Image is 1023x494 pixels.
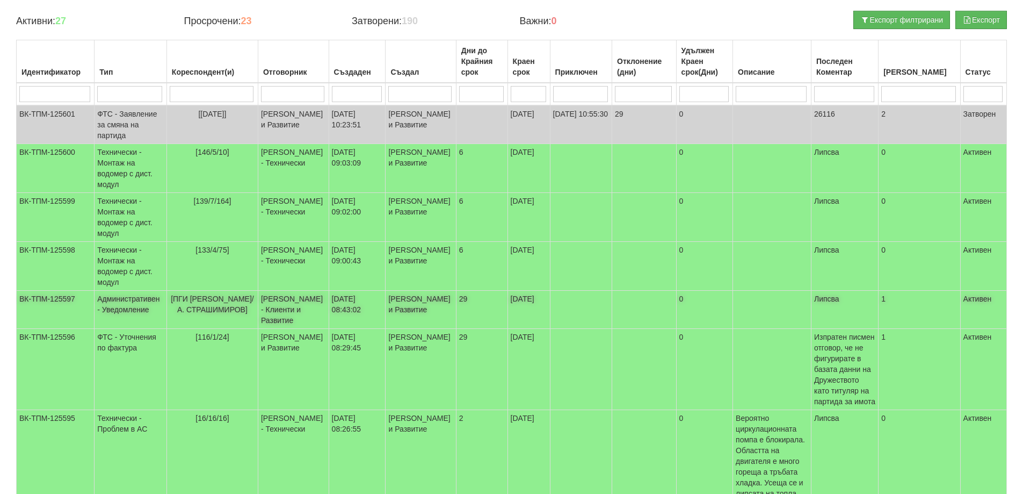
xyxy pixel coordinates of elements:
[814,148,839,156] span: Липсва
[960,105,1006,144] td: Затворен
[814,246,839,254] span: Липсва
[552,16,557,26] b: 0
[55,16,66,26] b: 27
[459,43,505,80] div: Дни до Крайния срок
[507,291,550,329] td: [DATE]
[17,329,95,410] td: ВК-ТПМ-125596
[17,291,95,329] td: ВК-ТПМ-125597
[17,193,95,242] td: ВК-ТПМ-125599
[612,40,677,83] th: Отклонение (дни): No sort applied, activate to apply an ascending sort
[193,197,231,205] span: [139/7/164]
[507,40,550,83] th: Краен срок: No sort applied, activate to apply an ascending sort
[261,65,326,80] div: Отговорник
[612,105,677,144] td: 29
[386,193,456,242] td: [PERSON_NAME] и Развитие
[676,193,733,242] td: 0
[507,144,550,193] td: [DATE]
[95,144,167,193] td: Технически - Монтаж на водомер с дист. модул
[195,246,229,254] span: [133/4/75]
[879,329,960,410] td: 1
[258,291,329,329] td: [PERSON_NAME] - Клиенти и Развитие
[17,144,95,193] td: ВК-ТПМ-125600
[95,193,167,242] td: Технически - Монтаж на водомер с дист. модул
[97,65,164,80] div: Тип
[879,144,960,193] td: 0
[676,144,733,193] td: 0
[879,105,960,144] td: 2
[459,246,463,254] span: 6
[386,40,456,83] th: Създал: No sort applied, activate to apply an ascending sort
[332,65,383,80] div: Създаден
[814,110,835,118] span: 26116
[960,144,1006,193] td: Активен
[329,144,386,193] td: [DATE] 09:03:09
[853,11,950,29] button: Експорт филтрирани
[402,16,418,26] b: 190
[814,414,839,423] span: Липсва
[184,16,335,27] h4: Просрочени:
[171,295,254,314] span: [ПГИ [PERSON_NAME]/А. СТРАШИМИРОВ]
[386,242,456,291] td: [PERSON_NAME] и Развитие
[329,242,386,291] td: [DATE] 09:00:43
[170,65,255,80] div: Кореспондент(и)
[258,40,329,83] th: Отговорник: No sort applied, activate to apply an ascending sort
[511,54,547,80] div: Краен срок
[960,242,1006,291] td: Активен
[960,40,1006,83] th: Статус: No sort applied, activate to apply an ascending sort
[386,329,456,410] td: [PERSON_NAME] и Развитие
[386,105,456,144] td: [PERSON_NAME] и Развитие
[679,43,730,80] div: Удължен Краен срок(Дни)
[550,40,612,83] th: Приключен: No sort applied, activate to apply an ascending sort
[963,65,1004,80] div: Статус
[95,291,167,329] td: Административен - Уведомление
[195,148,229,156] span: [146/5/10]
[879,193,960,242] td: 0
[388,65,453,80] div: Създал
[198,110,226,118] span: [[DATE]]
[736,65,808,80] div: Описание
[879,40,960,83] th: Брой Файлове: No sort applied, activate to apply an ascending sort
[459,197,463,205] span: 6
[955,11,1007,29] button: Експорт
[507,242,550,291] td: [DATE]
[352,16,503,27] h4: Затворени:
[459,333,468,341] span: 29
[16,16,168,27] h4: Активни:
[960,291,1006,329] td: Активен
[258,242,329,291] td: [PERSON_NAME] - Технически
[879,242,960,291] td: 0
[811,40,878,83] th: Последен Коментар: No sort applied, activate to apply an ascending sort
[881,65,957,80] div: [PERSON_NAME]
[17,242,95,291] td: ВК-ТПМ-125598
[507,329,550,410] td: [DATE]
[507,105,550,144] td: [DATE]
[814,295,839,303] span: Липсва
[195,333,229,341] span: [116/1/24]
[17,105,95,144] td: ВК-ТПМ-125601
[814,197,839,205] span: Липсва
[879,291,960,329] td: 1
[258,105,329,144] td: [PERSON_NAME] и Развитие
[258,193,329,242] td: [PERSON_NAME] - Технически
[507,193,550,242] td: [DATE]
[676,329,733,410] td: 0
[329,329,386,410] td: [DATE] 08:29:45
[329,40,386,83] th: Създаден: No sort applied, activate to apply an ascending sort
[241,16,251,26] b: 23
[95,105,167,144] td: ФТС - Заявление за смяна на партида
[733,40,811,83] th: Описание: No sort applied, activate to apply an ascending sort
[456,40,507,83] th: Дни до Крайния срок: No sort applied, activate to apply an ascending sort
[329,105,386,144] td: [DATE] 10:23:51
[519,16,671,27] h4: Важни:
[459,148,463,156] span: 6
[195,414,229,423] span: [16/16/16]
[258,144,329,193] td: [PERSON_NAME] - Технически
[258,329,329,410] td: [PERSON_NAME] и Развитие
[95,40,167,83] th: Тип: No sort applied, activate to apply an ascending sort
[814,333,875,406] span: Изпратен писмен отговор, че не фигурирате в базата данни на Дружеството като титуляр на партида з...
[19,65,91,80] div: Идентификатор
[386,291,456,329] td: [PERSON_NAME] и Развитие
[676,242,733,291] td: 0
[95,329,167,410] td: ФТС - Уточнения по фактура
[553,65,609,80] div: Приключен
